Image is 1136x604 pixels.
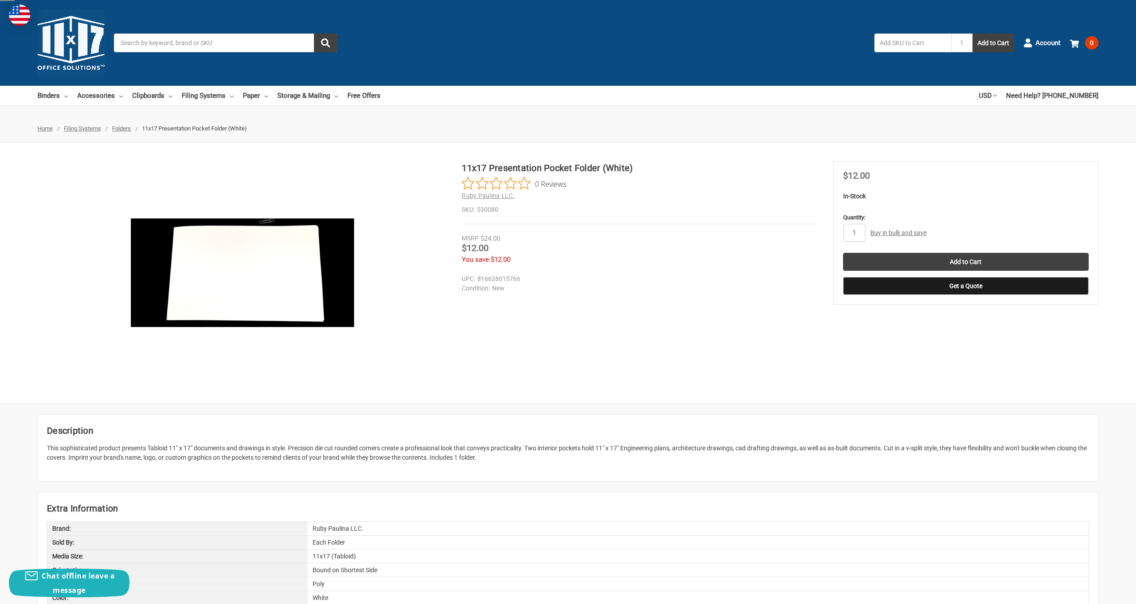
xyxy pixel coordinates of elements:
[9,569,129,597] button: Chat offline leave a message
[47,502,1089,515] h2: Extra Information
[1006,86,1098,105] a: Need Help? [PHONE_NUMBER]
[874,34,951,52] input: Add SKU to Cart
[112,125,131,132] a: Folders
[47,424,1089,437] h2: Description
[462,177,567,190] button: Rated 0 out of 5 stars from 0 reviews. Jump to reviews.
[243,86,268,105] a: Paper
[9,4,30,26] img: duty and tax information for United States
[462,284,490,293] dt: Condition:
[979,86,997,105] a: USD
[462,192,514,199] a: Ruby Paulina LLC.
[47,577,308,591] div: Panel Type:
[1085,36,1098,50] span: 0
[843,192,1089,201] p: In-Stock
[131,218,354,327] img: 11x17 Presentation Pocket Folder (White)
[1070,31,1098,55] a: 0
[47,536,308,549] div: Sold By:
[38,125,53,132] a: Home
[308,563,1089,577] div: Bound on Shortest Side
[64,125,101,132] a: Filing Systems
[973,34,1014,52] button: Add to Cart
[277,86,338,105] a: Storage & Mailing
[114,34,337,52] input: Search by keyword, brand or SKU
[462,161,819,175] h1: 11x17 Presentation Pocket Folder (White)
[462,243,489,253] span: $12.00
[47,549,308,563] div: Media Size:
[308,577,1089,591] div: Poly
[462,284,814,293] dd: New
[843,170,870,181] span: $12.00
[182,86,234,105] a: Filing Systems
[308,522,1089,535] div: Ruby Paulina LLC.
[142,125,247,132] span: 11x17 Presentation Pocket Folder (White)
[480,235,500,243] span: $24.00
[491,256,510,264] span: $12.00
[535,177,567,190] span: 0 Reviews
[1036,38,1061,48] span: Account
[38,86,68,105] a: Binders
[462,256,489,264] span: You save
[47,444,1089,462] p: This sophisticated product presents Tabloid 11" x 17" documents and drawings in style. Precision ...
[870,229,927,236] a: Buy in bulk and save
[843,253,1089,271] input: Add to Cart
[42,571,115,595] span: Chat offline leave a message
[347,86,380,105] a: Free Offers
[843,213,1089,222] label: Quantity:
[308,536,1089,549] div: Each Folder
[462,205,819,214] dd: 530080
[38,9,104,76] img: 11x17.com
[843,277,1089,295] button: Get a Quote
[77,86,123,105] a: Accessories
[462,274,814,284] dd: 816628015766
[1023,31,1061,55] a: Account
[308,549,1089,563] div: 11x17 (Tabloid)
[132,86,172,105] a: Clipboards
[47,522,308,535] div: Brand:
[462,205,475,214] dt: SKU:
[462,274,475,284] dt: UPC:
[462,234,479,243] div: MSRP
[47,563,308,577] div: Orientation:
